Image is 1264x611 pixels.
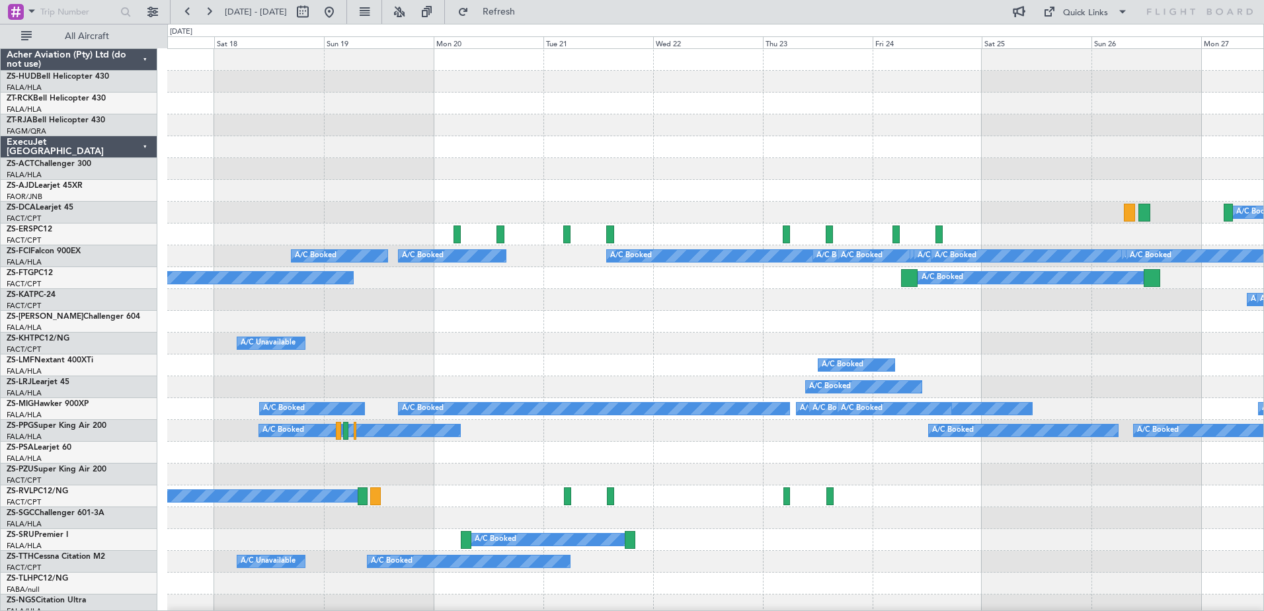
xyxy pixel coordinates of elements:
div: A/C Booked [402,246,444,266]
a: ZS-PZUSuper King Air 200 [7,466,106,473]
span: ZS-SGC [7,509,34,517]
a: FACT/CPT [7,563,41,573]
a: FABA/null [7,585,40,594]
div: [DATE] [170,26,192,38]
div: A/C Booked [812,399,854,419]
a: FALA/HLA [7,104,42,114]
a: ZS-AJDLearjet 45XR [7,182,83,190]
a: ZS-LRJLearjet 45 [7,378,69,386]
div: A/C Booked [402,399,444,419]
a: ZS-RVLPC12/NG [7,487,68,495]
a: ZS-ERSPC12 [7,225,52,233]
div: A/C Booked [371,551,413,571]
div: A/C Booked [295,246,336,266]
a: FACT/CPT [7,497,41,507]
a: FACT/CPT [7,235,41,245]
div: A/C Booked [841,399,883,419]
a: ZT-RCKBell Helicopter 430 [7,95,106,102]
a: ZS-ACTChallenger 300 [7,160,91,168]
a: FALA/HLA [7,257,42,267]
a: ZS-FTGPC12 [7,269,53,277]
a: FACT/CPT [7,301,41,311]
div: A/C Booked [809,377,851,397]
a: ZS-SRUPremier I [7,531,68,539]
a: FALA/HLA [7,323,42,333]
div: Tue 21 [543,36,653,48]
button: Quick Links [1037,1,1134,22]
a: ZS-TTHCessna Citation M2 [7,553,105,561]
a: ZS-DCALearjet 45 [7,204,73,212]
div: Fri 24 [873,36,982,48]
a: ZT-RJABell Helicopter 430 [7,116,105,124]
button: Refresh [452,1,531,22]
span: ZS-FCI [7,247,30,255]
a: ZS-TLHPC12/NG [7,575,68,583]
div: A/C Booked [800,399,842,419]
a: FACT/CPT [7,345,41,354]
span: ZS-SRU [7,531,34,539]
span: ZS-TLH [7,575,33,583]
span: ZS-FTG [7,269,34,277]
a: ZS-KATPC-24 [7,291,56,299]
div: A/C Unavailable [241,333,296,353]
div: A/C Booked [263,399,305,419]
div: A/C Booked [1137,421,1179,440]
a: FALA/HLA [7,432,42,442]
div: A/C Booked [935,246,976,266]
div: A/C Booked [610,246,652,266]
a: FALA/HLA [7,388,42,398]
div: Mon 20 [434,36,543,48]
span: ZT-RJA [7,116,32,124]
div: A/C Booked [932,421,974,440]
a: FALA/HLA [7,454,42,464]
a: FAGM/QRA [7,126,46,136]
a: FALA/HLA [7,83,42,93]
a: ZS-LMFNextant 400XTi [7,356,93,364]
span: ZS-PPG [7,422,34,430]
span: ZS-ACT [7,160,34,168]
a: FAOR/JNB [7,192,42,202]
span: ZS-PSA [7,444,34,452]
a: FACT/CPT [7,475,41,485]
span: Refresh [471,7,527,17]
span: ZS-ERS [7,225,33,233]
span: [DATE] - [DATE] [225,6,287,18]
a: ZS-PSALearjet 60 [7,444,71,452]
span: All Aircraft [34,32,139,41]
input: Trip Number [40,2,116,22]
a: ZS-FCIFalcon 900EX [7,247,81,255]
span: ZS-NGS [7,596,36,604]
a: FALA/HLA [7,541,42,551]
span: ZS-RVL [7,487,33,495]
a: ZS-NGSCitation Ultra [7,596,86,604]
div: Thu 23 [763,36,873,48]
a: FALA/HLA [7,170,42,180]
div: A/C Booked [475,530,516,550]
div: A/C Booked [816,246,858,266]
a: FACT/CPT [7,214,41,224]
a: ZS-MIGHawker 900XP [7,400,89,408]
div: A/C Booked [918,246,959,266]
div: Sat 18 [214,36,324,48]
span: ZT-RCK [7,95,33,102]
span: ZS-MIG [7,400,34,408]
div: Sat 25 [982,36,1091,48]
div: A/C Booked [922,268,963,288]
div: A/C Booked [262,421,304,440]
button: All Aircraft [15,26,143,47]
div: Quick Links [1063,7,1108,20]
a: FALA/HLA [7,410,42,420]
div: Sun 19 [324,36,434,48]
span: ZS-PZU [7,466,34,473]
span: ZS-KHT [7,335,34,343]
span: ZS-KAT [7,291,34,299]
a: ZS-[PERSON_NAME]Challenger 604 [7,313,140,321]
div: Wed 22 [653,36,763,48]
a: ZS-PPGSuper King Air 200 [7,422,106,430]
div: Sun 26 [1091,36,1201,48]
span: ZS-HUD [7,73,36,81]
div: A/C Booked [822,355,863,375]
span: ZS-TTH [7,553,34,561]
a: FALA/HLA [7,366,42,376]
span: ZS-LRJ [7,378,32,386]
